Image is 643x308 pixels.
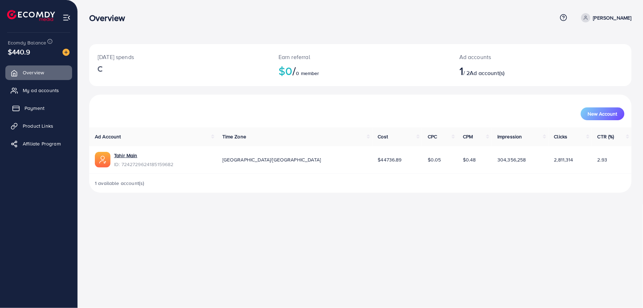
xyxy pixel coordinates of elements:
[428,133,437,140] span: CPC
[588,111,617,116] span: New Account
[497,133,522,140] span: Impression
[463,156,476,163] span: $0.48
[5,101,72,115] a: Payment
[5,137,72,151] a: Affiliate Program
[428,156,441,163] span: $0.05
[554,133,568,140] span: Clicks
[5,119,72,133] a: Product Links
[23,122,53,129] span: Product Links
[378,133,388,140] span: Cost
[554,156,573,163] span: 2,811,314
[95,133,121,140] span: Ad Account
[222,133,246,140] span: Time Zone
[23,69,44,76] span: Overview
[5,83,72,97] a: My ad accounts
[581,107,625,120] button: New Account
[222,156,321,163] span: [GEOGRAPHIC_DATA]/[GEOGRAPHIC_DATA]
[598,133,614,140] span: CTR (%)
[23,140,61,147] span: Affiliate Program
[114,152,137,159] a: Tahir Main
[296,70,319,77] span: 0 member
[463,133,473,140] span: CPM
[459,63,463,79] span: 1
[470,69,505,77] span: Ad account(s)
[497,156,526,163] span: 304,356,258
[598,156,607,163] span: 2.93
[279,53,442,61] p: Earn referral
[378,156,402,163] span: $44736.89
[63,49,70,56] img: image
[114,161,174,168] span: ID: 7242729624185159682
[95,152,110,168] img: ic-ads-acc.e4c84228.svg
[292,63,296,79] span: /
[23,87,59,94] span: My ad accounts
[98,53,261,61] p: [DATE] spends
[459,64,578,78] h2: / 2
[89,13,131,23] h3: Overview
[5,65,72,80] a: Overview
[63,14,71,22] img: menu
[7,10,55,21] img: logo
[8,47,30,57] span: $440.9
[95,180,145,187] span: 1 available account(s)
[578,13,632,22] a: [PERSON_NAME]
[593,14,632,22] p: [PERSON_NAME]
[459,53,578,61] p: Ad accounts
[8,39,46,46] span: Ecomdy Balance
[279,64,442,78] h2: $0
[25,105,44,112] span: Payment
